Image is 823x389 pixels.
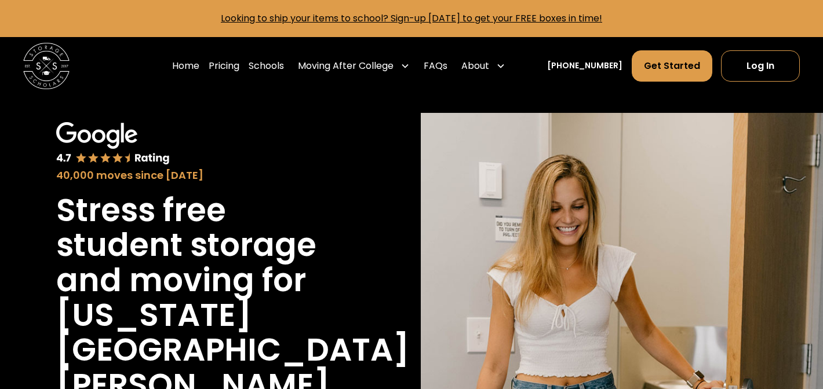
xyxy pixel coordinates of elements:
a: Pricing [209,50,239,82]
h1: Stress free student storage and moving for [56,193,346,298]
a: Schools [249,50,284,82]
a: [PHONE_NUMBER] [547,60,622,72]
a: Log In [721,50,800,82]
div: About [457,50,510,82]
a: Home [172,50,199,82]
div: 40,000 moves since [DATE] [56,168,346,184]
img: Google 4.7 star rating [56,122,169,166]
a: home [23,43,70,89]
a: Get Started [632,50,712,82]
a: FAQs [424,50,447,82]
div: Moving After College [298,59,394,73]
a: Looking to ship your items to school? Sign-up [DATE] to get your FREE boxes in time! [221,12,602,25]
div: Moving After College [293,50,414,82]
div: About [461,59,489,73]
img: Storage Scholars main logo [23,43,70,89]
